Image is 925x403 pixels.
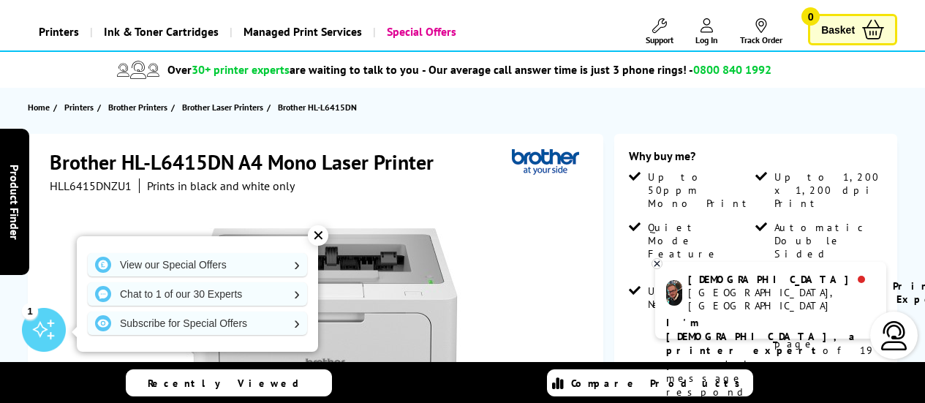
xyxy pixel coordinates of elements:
[7,164,22,239] span: Product Finder
[50,148,448,176] h1: Brother HL-L6415DN A4 Mono Laser Printer
[88,282,307,306] a: Chat to 1 of our 30 Experts
[50,178,132,193] span: HLL6415DNZU1
[774,170,880,210] span: Up to 1,200 x 1,200 dpi Print
[666,280,682,306] img: chris-livechat.png
[666,316,859,357] b: I'm [DEMOGRAPHIC_DATA], a printer expert
[695,18,718,45] a: Log In
[182,99,263,115] span: Brother Laser Printers
[648,285,753,311] span: USB & Network
[22,303,38,319] div: 1
[148,377,314,390] span: Recently Viewed
[373,13,467,50] a: Special Offers
[28,13,90,50] a: Printers
[88,312,307,335] a: Subscribe for Special Offers
[422,62,771,77] span: - Our average call answer time is just 3 phone rings! -
[688,286,875,312] div: [GEOGRAPHIC_DATA], [GEOGRAPHIC_DATA]
[512,148,579,176] img: Brother
[230,13,373,50] a: Managed Print Services
[308,225,328,246] div: ✕
[646,18,673,45] a: Support
[801,7,820,26] span: 0
[182,99,267,115] a: Brother Laser Printers
[693,62,771,77] span: 0800 840 1992
[28,99,50,115] span: Home
[108,99,171,115] a: Brother Printers
[648,170,753,210] span: Up to 50ppm Mono Print
[126,369,332,396] a: Recently Viewed
[774,221,880,274] span: Automatic Double Sided Printing
[147,178,295,193] i: Prints in black and white only
[104,13,219,50] span: Ink & Toner Cartridges
[278,102,357,113] span: Brother HL-L6415DN
[880,321,909,350] img: user-headset-light.svg
[64,99,94,115] span: Printers
[808,14,897,45] a: Basket 0
[821,20,855,39] span: Basket
[90,13,230,50] a: Ink & Toner Cartridges
[740,18,782,45] a: Track Order
[167,62,419,77] span: Over are waiting to talk to you
[28,99,53,115] a: Home
[688,273,875,286] div: [DEMOGRAPHIC_DATA]
[666,316,875,399] p: of 19 years! Leave me a message and I'll respond ASAP
[629,148,883,170] div: Why buy me?
[64,99,97,115] a: Printers
[108,99,167,115] span: Brother Printers
[192,62,290,77] span: 30+ printer experts
[88,253,307,276] a: View our Special Offers
[571,377,748,390] span: Compare Products
[646,34,673,45] span: Support
[695,34,718,45] span: Log In
[648,221,753,260] span: Quiet Mode Feature
[547,369,753,396] a: Compare Products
